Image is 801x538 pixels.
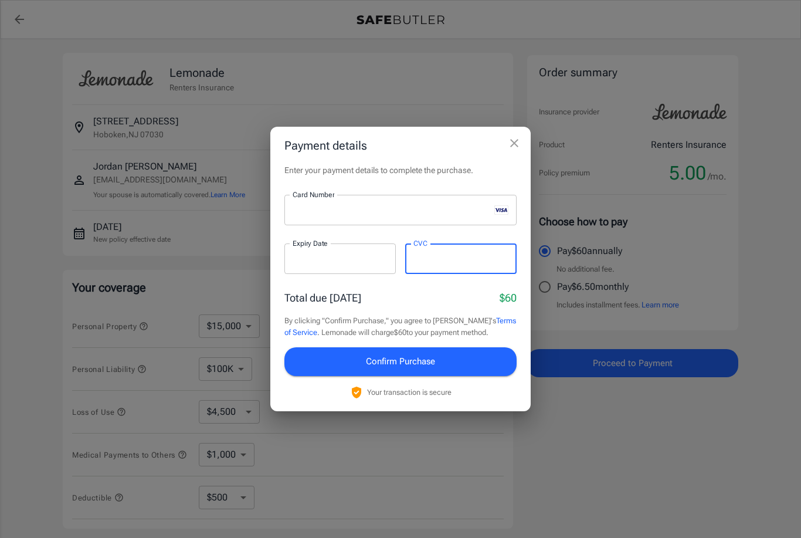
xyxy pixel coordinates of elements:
[284,290,361,306] p: Total due [DATE]
[293,190,334,199] label: Card Number
[503,131,526,155] button: close
[293,238,328,248] label: Expiry Date
[413,238,427,248] label: CVC
[367,387,452,398] p: Your transaction is secure
[413,253,508,265] iframe: Secure CVC input frame
[284,347,517,375] button: Confirm Purchase
[500,290,517,306] p: $60
[284,316,516,337] a: Terms of Service
[284,315,517,338] p: By clicking "Confirm Purchase," you agree to [PERSON_NAME]'s . Lemonade will charge $60 to your p...
[293,205,490,216] iframe: Secure card number input frame
[494,205,508,215] svg: visa
[366,354,435,369] span: Confirm Purchase
[284,164,517,176] p: Enter your payment details to complete the purchase.
[293,253,388,265] iframe: Secure expiration date input frame
[270,127,531,164] h2: Payment details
